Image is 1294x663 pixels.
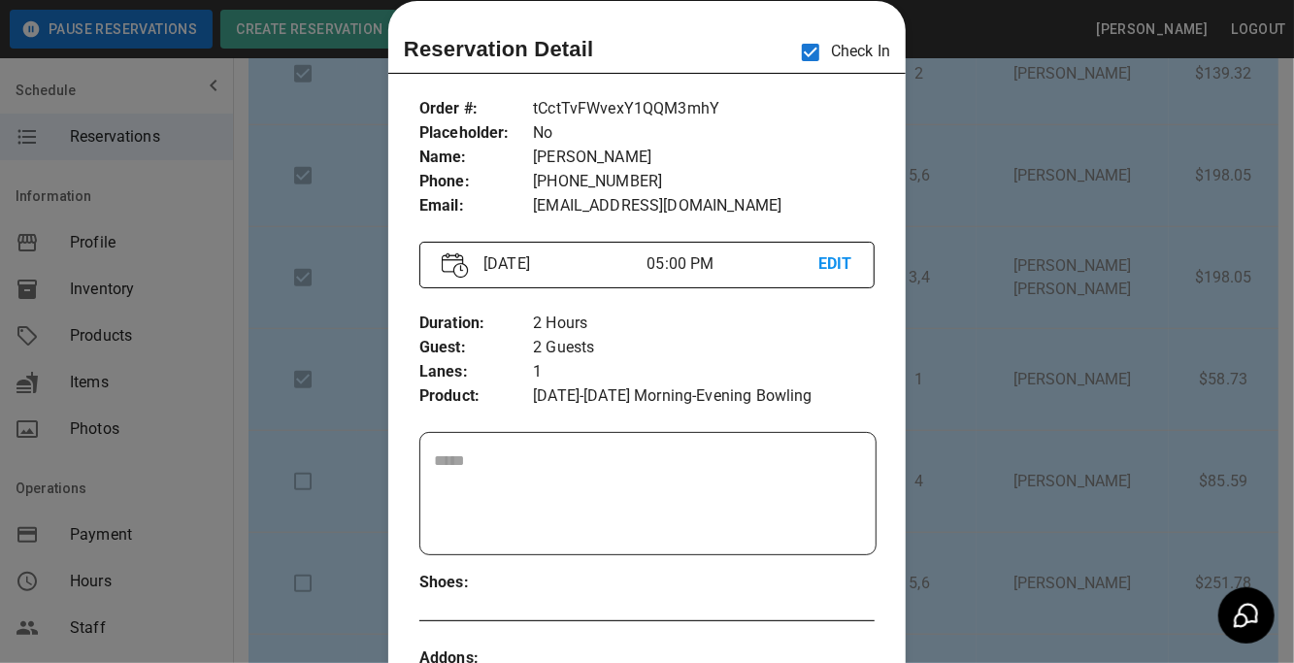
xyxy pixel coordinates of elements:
[818,252,852,277] p: EDIT
[533,384,875,409] p: [DATE]-[DATE] Morning-Evening Bowling
[419,360,533,384] p: Lanes :
[442,252,469,279] img: Vector
[476,252,647,276] p: [DATE]
[790,32,890,73] p: Check In
[419,571,533,595] p: Shoes :
[419,312,533,336] p: Duration :
[533,360,875,384] p: 1
[533,146,875,170] p: [PERSON_NAME]
[533,312,875,336] p: 2 Hours
[419,384,533,409] p: Product :
[419,194,533,218] p: Email :
[419,121,533,146] p: Placeholder :
[419,170,533,194] p: Phone :
[533,97,875,121] p: tCctTvFWvexY1QQM3mhY
[533,336,875,360] p: 2 Guests
[419,146,533,170] p: Name :
[647,252,817,276] p: 05:00 PM
[533,170,875,194] p: [PHONE_NUMBER]
[419,336,533,360] p: Guest :
[533,121,875,146] p: No
[404,33,594,65] p: Reservation Detail
[419,97,533,121] p: Order # :
[533,194,875,218] p: [EMAIL_ADDRESS][DOMAIN_NAME]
